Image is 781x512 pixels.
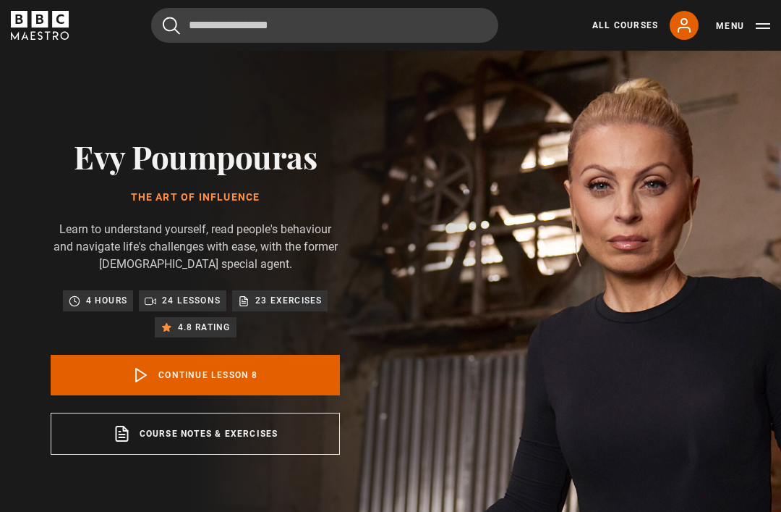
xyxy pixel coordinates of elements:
[51,355,340,395] a: Continue lesson 8
[51,413,340,455] a: Course notes & exercises
[11,11,69,40] svg: BBC Maestro
[716,19,770,33] button: Toggle navigation
[162,293,221,308] p: 24 lessons
[592,19,658,32] a: All Courses
[51,221,340,273] p: Learn to understand yourself, read people's behaviour and navigate life's challenges with ease, w...
[51,192,340,203] h1: The Art of Influence
[163,17,180,35] button: Submit the search query
[178,320,231,335] p: 4.8 rating
[86,293,127,308] p: 4 hours
[151,8,498,43] input: Search
[255,293,322,308] p: 23 exercises
[51,138,340,175] h2: Evy Poumpouras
